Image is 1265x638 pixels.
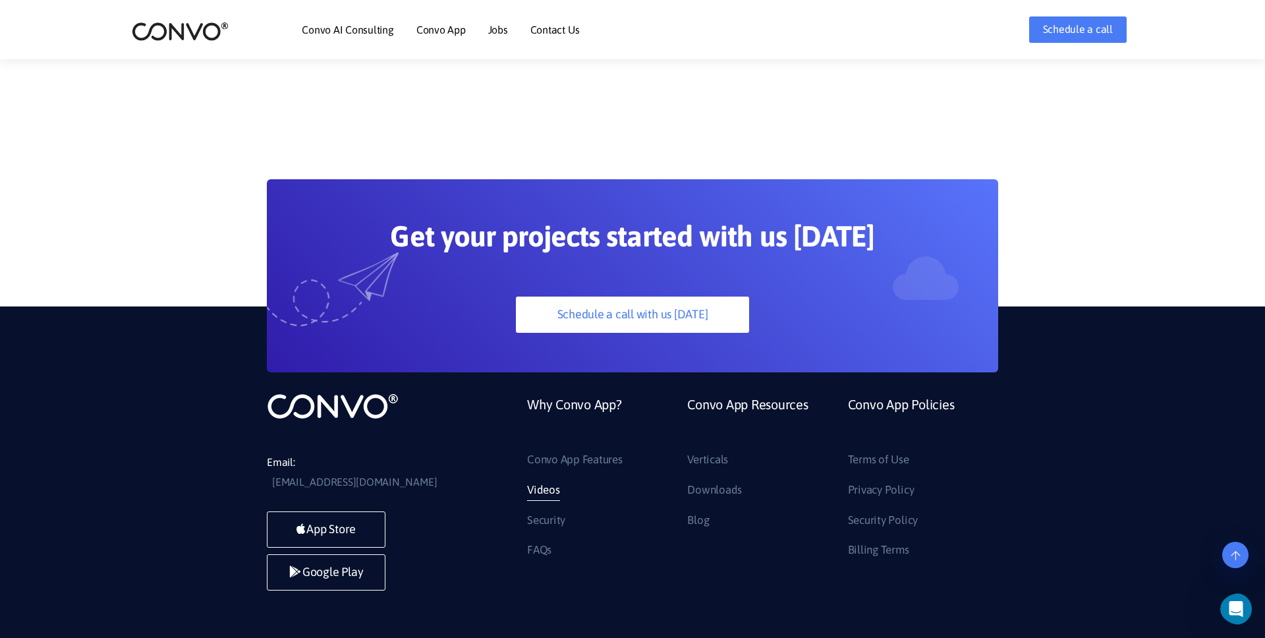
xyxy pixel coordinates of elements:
a: Schedule a call with us [DATE] [516,297,748,333]
a: FAQs [527,540,551,561]
a: Schedule a call [1029,16,1127,43]
a: Security Policy [848,510,918,531]
a: Jobs [488,24,508,35]
img: logo_2.png [132,21,229,42]
a: Convo App Resources [687,392,808,449]
a: Convo App [416,24,466,35]
a: Security [527,510,565,531]
li: Email: [267,453,464,492]
a: Privacy Policy [848,480,914,501]
a: [EMAIL_ADDRESS][DOMAIN_NAME] [272,473,437,492]
a: Contact Us [530,24,580,35]
iframe: Intercom live chat [1220,593,1261,625]
a: Blog [687,510,709,531]
img: logo_not_found [267,392,399,420]
a: Convo App Policies [848,392,955,449]
a: Google Play [267,554,385,591]
h2: Get your projects started with us [DATE] [329,219,936,264]
a: Videos [527,480,560,501]
a: App Store [267,511,385,548]
a: Why Convo App? [527,392,622,449]
a: Convo App Features [527,449,623,471]
a: Verticals [687,449,728,471]
a: Convo AI Consulting [302,24,393,35]
div: Footer [517,392,998,570]
a: Terms of Use [848,449,909,471]
a: Downloads [687,480,742,501]
a: Billing Terms [848,540,909,561]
